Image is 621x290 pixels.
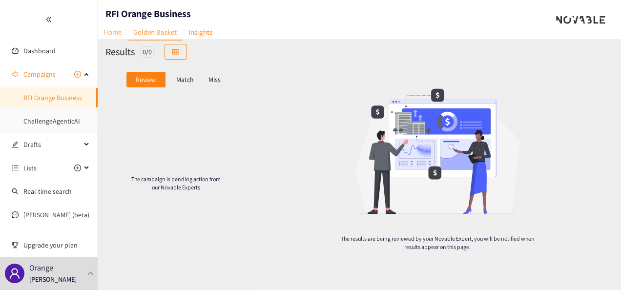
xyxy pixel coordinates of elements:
p: Review [136,76,156,83]
p: [PERSON_NAME] [29,274,77,285]
span: sound [12,71,19,78]
a: Insights [183,24,218,40]
span: Drafts [23,135,81,154]
span: edit [12,141,19,148]
a: Golden Basket [127,24,183,41]
a: Dashboard [23,46,56,55]
span: Campaigns [23,64,56,84]
p: Miss [208,76,221,83]
a: My favourites [23,228,90,248]
p: Match [176,76,194,83]
span: plus-circle [74,165,81,171]
p: The results are being reviewed by your Novable Expert, you will be notified when results appear o... [333,234,541,251]
div: Widget de chat [572,243,621,290]
span: Lists [23,158,37,178]
span: table [172,48,179,56]
a: Home [98,24,127,40]
h2: Results [105,45,135,59]
iframe: Chat Widget [572,243,621,290]
button: table [165,44,187,60]
div: 0 / 0 [140,46,155,58]
span: Upgrade your plan [23,235,90,255]
a: [PERSON_NAME] (beta) [23,210,89,219]
a: RFI Orange Business [23,93,82,102]
span: user [9,268,21,279]
h1: RFI Orange Business [105,7,191,21]
span: unordered-list [12,165,19,171]
p: The campaign is pending action from our Novable Experts [129,175,223,191]
span: plus-circle [74,71,81,78]
a: Real-time search [23,187,72,196]
span: trophy [12,242,19,249]
a: ChallengeAgenticAI [23,117,80,125]
p: Orange [29,262,53,274]
span: double-left [45,16,52,23]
